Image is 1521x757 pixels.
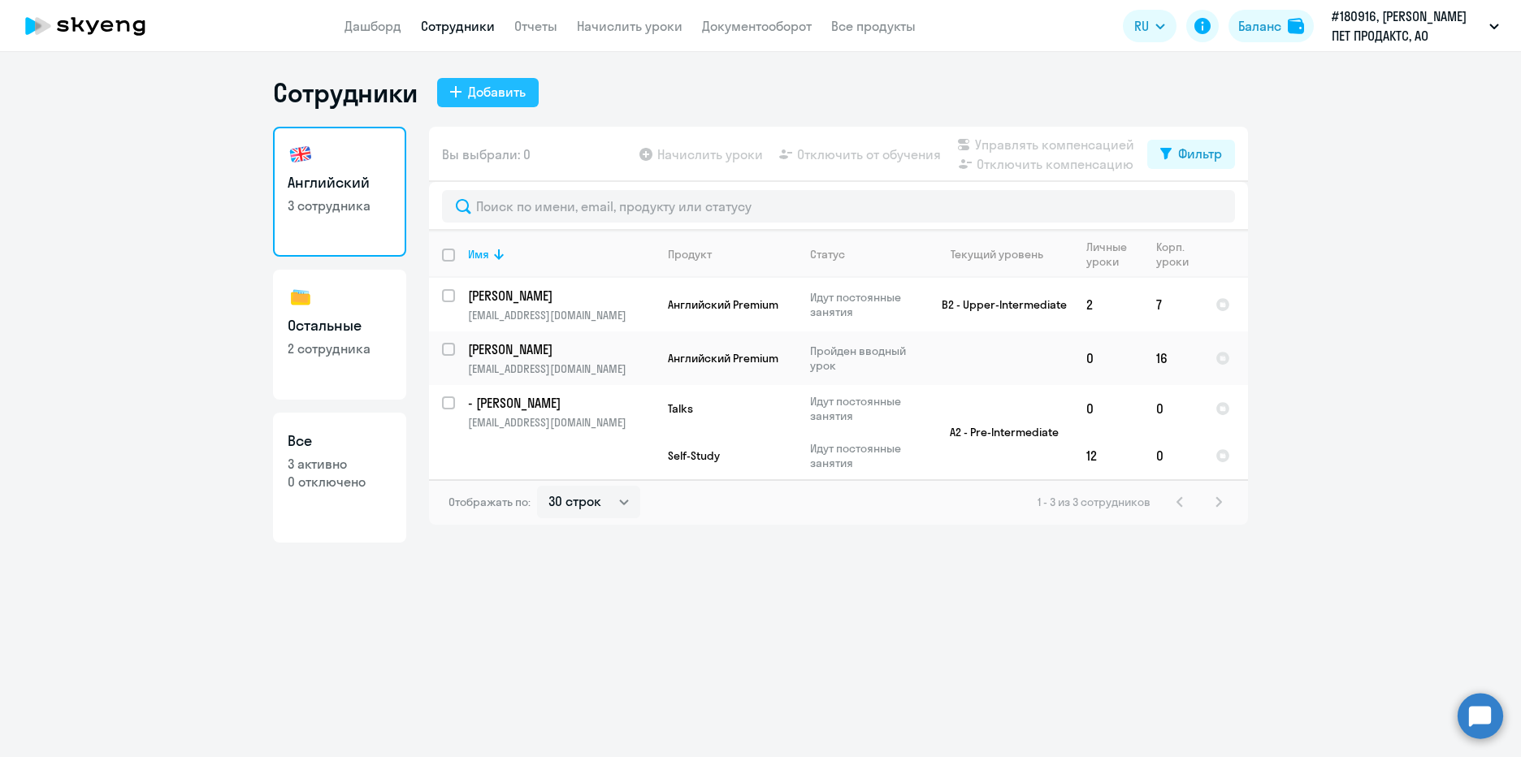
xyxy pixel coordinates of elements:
[442,190,1235,223] input: Поиск по имени, email, продукту или статусу
[1178,144,1222,163] div: Фильтр
[1086,240,1142,269] div: Личные уроки
[273,76,418,109] h1: Сотрудники
[344,18,401,34] a: Дашборд
[1123,10,1176,42] button: RU
[1134,16,1149,36] span: RU
[1288,18,1304,34] img: balance
[668,297,778,312] span: Английский Premium
[1238,16,1281,36] div: Баланс
[831,18,916,34] a: Все продукты
[951,247,1043,262] div: Текущий уровень
[288,284,314,310] img: others
[702,18,812,34] a: Документооборот
[668,247,712,262] div: Продукт
[468,340,652,358] p: [PERSON_NAME]
[1147,140,1235,169] button: Фильтр
[668,448,720,463] span: Self-Study
[421,18,495,34] a: Сотрудники
[1332,6,1483,45] p: #180916, [PERSON_NAME] ПЕТ ПРОДАКТС, АО
[1143,432,1202,479] td: 0
[468,287,654,305] a: [PERSON_NAME]
[468,247,654,262] div: Имя
[810,247,845,262] div: Статус
[468,361,654,376] p: [EMAIL_ADDRESS][DOMAIN_NAME]
[810,290,921,319] p: Идут постоянные занятия
[437,78,539,107] button: Добавить
[468,394,654,412] a: - [PERSON_NAME]
[668,351,778,366] span: Английский Premium
[468,394,652,412] p: - [PERSON_NAME]
[468,308,654,322] p: [EMAIL_ADDRESS][DOMAIN_NAME]
[1073,385,1143,432] td: 0
[288,141,314,167] img: english
[288,455,392,473] p: 3 активно
[1143,331,1202,385] td: 16
[1038,495,1150,509] span: 1 - 3 из 3 сотрудников
[468,82,526,102] div: Добавить
[1073,278,1143,331] td: 2
[273,127,406,257] a: Английский3 сотрудника
[668,401,693,416] span: Talks
[1143,385,1202,432] td: 0
[468,247,489,262] div: Имя
[1073,331,1143,385] td: 0
[288,473,392,491] p: 0 отключено
[514,18,557,34] a: Отчеты
[810,441,921,470] p: Идут постоянные занятия
[1143,278,1202,331] td: 7
[448,495,531,509] span: Отображать по:
[468,415,654,430] p: [EMAIL_ADDRESS][DOMAIN_NAME]
[1073,432,1143,479] td: 12
[810,344,921,373] p: Пройден вводный урок
[577,18,682,34] a: Начислить уроки
[922,385,1073,479] td: A2 - Pre-Intermediate
[1324,6,1507,45] button: #180916, [PERSON_NAME] ПЕТ ПРОДАКТС, АО
[288,430,392,452] h3: Все
[288,172,392,193] h3: Английский
[288,315,392,336] h3: Остальные
[468,287,652,305] p: [PERSON_NAME]
[1228,10,1314,42] button: Балансbalance
[1156,240,1202,269] div: Корп. уроки
[273,413,406,543] a: Все3 активно0 отключено
[922,278,1073,331] td: B2 - Upper-Intermediate
[935,247,1072,262] div: Текущий уровень
[273,270,406,400] a: Остальные2 сотрудника
[288,197,392,214] p: 3 сотрудника
[288,340,392,357] p: 2 сотрудника
[442,145,531,164] span: Вы выбрали: 0
[468,340,654,358] a: [PERSON_NAME]
[810,394,921,423] p: Идут постоянные занятия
